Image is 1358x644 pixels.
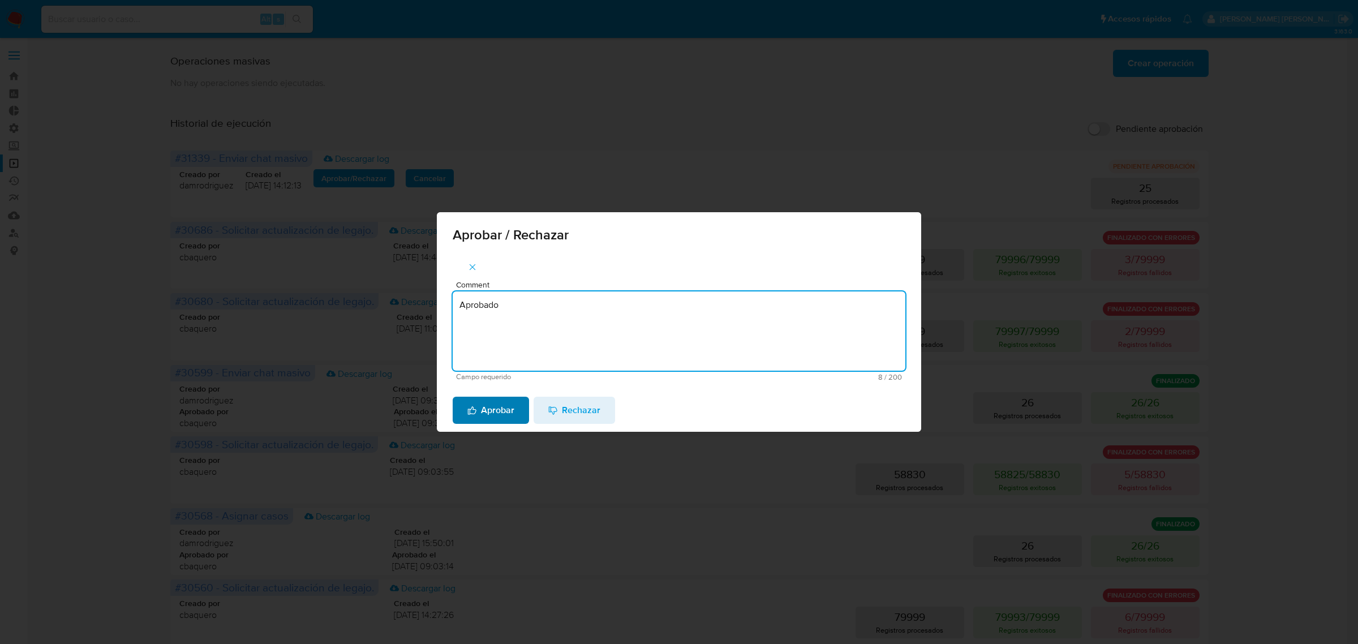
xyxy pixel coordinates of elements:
[679,373,902,381] span: Máximo 200 caracteres
[534,397,615,424] button: Rechazar
[453,228,905,242] span: Aprobar / Rechazar
[453,291,905,371] textarea: Aprobado
[467,398,514,423] span: Aprobar
[548,398,600,423] span: Rechazar
[456,281,909,289] span: Comment
[453,397,529,424] button: Aprobar
[456,373,679,381] span: Campo requerido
